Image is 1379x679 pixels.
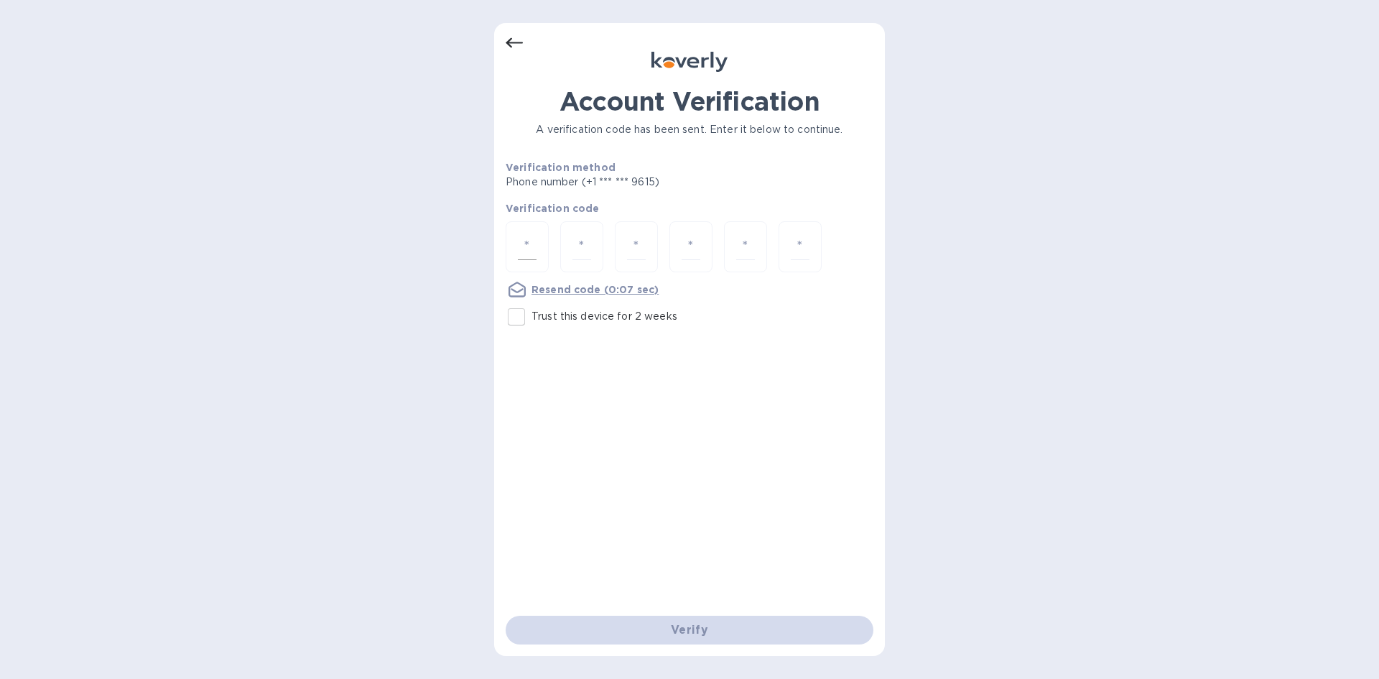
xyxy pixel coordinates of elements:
h1: Account Verification [506,86,873,116]
p: A verification code has been sent. Enter it below to continue. [506,122,873,137]
p: Verification code [506,201,873,216]
u: Resend code (0:07 sec) [531,284,659,295]
p: Trust this device for 2 weeks [531,309,677,324]
p: Phone number (+1 *** *** 9615) [506,175,769,190]
b: Verification method [506,162,616,173]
